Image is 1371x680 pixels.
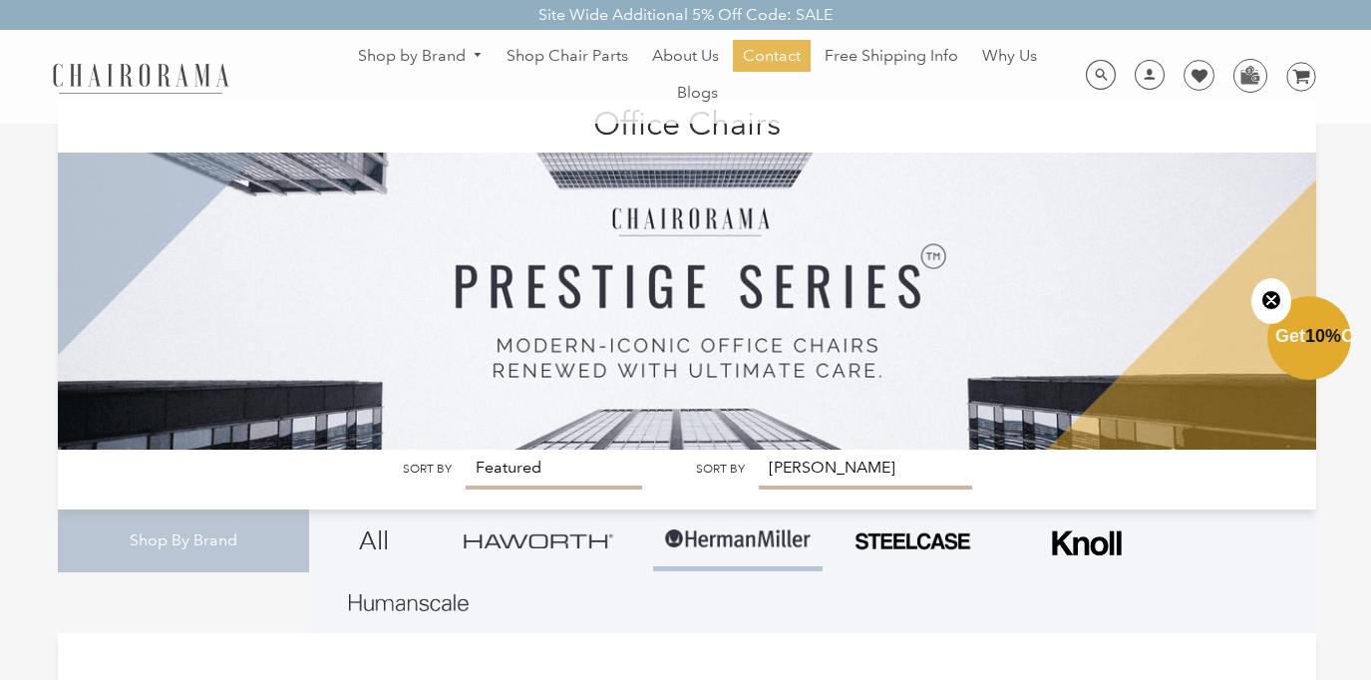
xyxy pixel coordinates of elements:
[733,40,811,72] a: Contact
[815,40,968,72] a: Free Shipping Info
[696,462,745,477] label: Sort by
[348,41,494,72] a: Shop by Brand
[642,40,729,72] a: About Us
[1305,326,1341,346] span: 10%
[1275,326,1367,346] span: Get Off
[652,46,719,67] span: About Us
[825,46,958,67] span: Free Shipping Info
[41,60,240,95] img: chairorama
[663,510,813,569] img: Group-1.png
[1267,298,1351,382] div: Get10%OffClose teaser
[58,510,309,572] div: Shop By Brand
[497,40,638,72] a: Shop Chair Parts
[324,510,424,571] a: All
[1047,517,1127,568] img: Frame_4.png
[349,594,469,612] img: Layer_1_1.png
[667,77,728,109] a: Blogs
[853,530,972,552] img: PHOTO-2024-07-09-00-53-10-removebg-preview.png
[743,46,801,67] span: Contact
[677,83,718,104] span: Blogs
[58,100,1316,450] img: Office Chairs
[464,533,613,548] img: Group_4be16a4b-c81a-4a6e-a540-764d0a8faf6e.png
[1251,278,1291,324] button: Close teaser
[403,462,452,477] label: Sort by
[972,40,1047,72] a: Why Us
[325,40,1069,114] nav: DesktopNavigation
[507,46,628,67] span: Shop Chair Parts
[1234,60,1265,90] img: WhatsApp_Image_2024-07-12_at_16.23.01.webp
[982,46,1037,67] span: Why Us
